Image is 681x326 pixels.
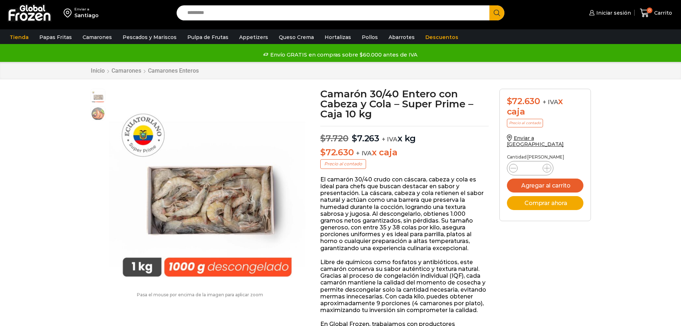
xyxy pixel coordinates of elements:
a: Descuentos [422,30,462,44]
span: + IVA [382,136,398,143]
span: $ [507,96,512,106]
a: Camarones [79,30,115,44]
bdi: 72.630 [320,147,354,157]
a: Tienda [6,30,32,44]
a: Abarrotes [385,30,418,44]
button: Comprar ahora [507,196,583,210]
span: camarones-enteros [91,89,105,103]
button: Agregar al carrito [507,179,583,193]
p: Libre de químicos como fosfatos y antibióticos, este camarón conserva su sabor auténtico y textur... [320,259,489,314]
a: Appetizers [236,30,272,44]
span: 0 [647,8,652,13]
div: x caja [507,96,583,117]
a: Papas Fritas [36,30,75,44]
a: Pollos [358,30,381,44]
input: Product quantity [523,163,537,173]
h1: Camarón 30/40 Entero con Cabeza y Cola – Super Prime – Caja 10 kg [320,89,489,119]
p: El camarón 30/40 crudo con cáscara, cabeza y cola es ideal para chefs que buscan destacar en sabo... [320,176,489,252]
a: Hortalizas [321,30,355,44]
span: camaron-hoso [91,107,105,121]
a: Inicio [90,67,105,74]
a: Enviar a [GEOGRAPHIC_DATA] [507,135,564,147]
p: x kg [320,126,489,144]
a: Camarones Enteros [148,67,199,74]
p: Precio al contado [320,159,366,169]
span: Iniciar sesión [594,9,631,16]
nav: Breadcrumb [90,67,199,74]
a: Camarones [111,67,142,74]
a: Pulpa de Frutas [184,30,232,44]
p: Pasa el mouse por encima de la imagen para aplicar zoom [90,292,310,297]
bdi: 7.263 [352,133,379,143]
div: Enviar a [74,7,99,12]
p: Precio al contado [507,119,543,127]
button: Search button [489,5,504,20]
a: Pescados y Mariscos [119,30,180,44]
a: 0 Carrito [638,5,674,21]
span: $ [352,133,357,143]
img: address-field-icon.svg [64,7,74,19]
div: Santiago [74,12,99,19]
a: Queso Crema [275,30,317,44]
bdi: 7.720 [320,133,349,143]
p: x caja [320,147,489,158]
span: + IVA [356,150,372,157]
span: $ [320,147,326,157]
a: Iniciar sesión [587,6,631,20]
span: $ [320,133,326,143]
span: + IVA [543,98,558,106]
span: Carrito [652,9,672,16]
bdi: 72.630 [507,96,540,106]
p: Cantidad [PERSON_NAME] [507,155,583,160]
